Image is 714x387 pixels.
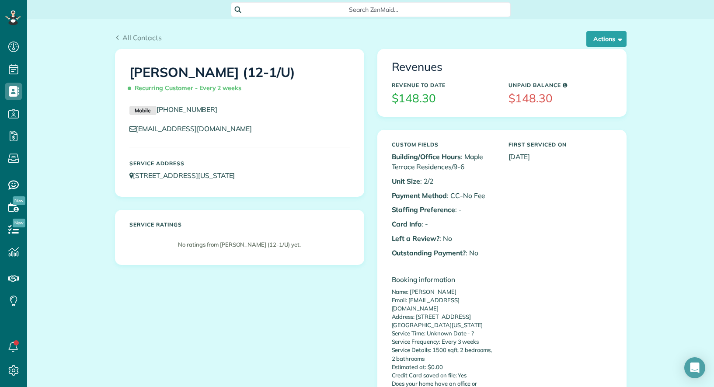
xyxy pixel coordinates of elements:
[586,31,627,47] button: Actions
[392,205,455,214] b: Staffing Preference
[392,61,612,73] h3: Revenues
[129,171,244,180] a: [STREET_ADDRESS][US_STATE]
[13,219,25,227] span: New
[684,357,705,378] div: Open Intercom Messenger
[129,160,350,166] h5: Service Address
[129,124,261,133] a: [EMAIL_ADDRESS][DOMAIN_NAME]
[392,177,421,185] b: Unit Size
[392,152,461,161] b: Building/Office Hours
[392,248,495,258] p: : No
[392,176,495,186] p: : 2/2
[392,234,439,243] b: Left a Review?
[392,152,495,172] p: : Maple Terrace Residences/9-6
[392,234,495,244] p: : No
[129,65,350,96] h1: [PERSON_NAME] (12-1/U)
[509,92,612,105] h3: $148.30
[392,191,447,200] b: Payment Method
[509,82,612,88] h5: Unpaid Balance
[392,248,466,257] b: Outstanding Payment?
[129,80,245,96] span: Recurring Customer - Every 2 weeks
[392,191,495,201] p: : CC-No Fee
[129,105,218,114] a: Mobile[PHONE_NUMBER]
[392,219,495,229] p: : -
[392,220,422,228] b: Card Info
[13,196,25,205] span: New
[392,205,495,215] p: : -
[392,142,495,147] h5: Custom Fields
[122,33,162,42] span: All Contacts
[129,222,350,227] h5: Service ratings
[129,106,157,115] small: Mobile
[392,276,495,283] h4: Booking information
[134,241,345,249] p: No ratings from [PERSON_NAME] (12-1/U) yet.
[392,92,495,105] h3: $148.30
[115,32,162,43] a: All Contacts
[509,152,612,162] p: [DATE]
[392,82,495,88] h5: Revenue to Date
[509,142,612,147] h5: First Serviced On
